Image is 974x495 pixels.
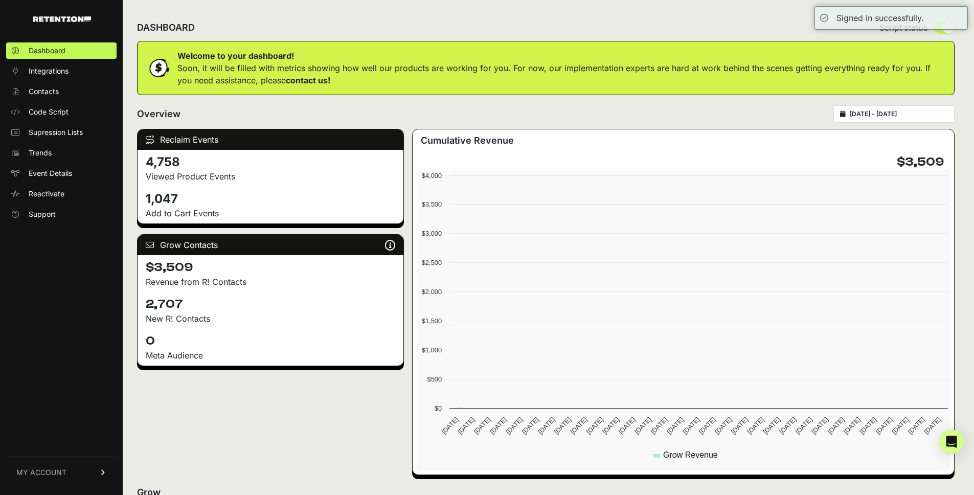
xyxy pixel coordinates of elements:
text: [DATE] [665,416,685,436]
text: [DATE] [858,416,878,436]
text: [DATE] [472,416,492,436]
text: $3,500 [422,200,442,208]
text: [DATE] [682,416,701,436]
text: [DATE] [585,416,605,436]
text: [DATE] [697,416,717,436]
h2: Overview [137,107,180,121]
text: [DATE] [633,416,653,436]
a: Code Script [6,104,117,120]
div: Open Intercom Messenger [939,430,964,454]
text: $4,000 [422,172,442,179]
a: Dashboard [6,42,117,59]
text: [DATE] [874,416,894,436]
text: $3,000 [422,230,442,237]
text: [DATE] [922,416,942,436]
a: MY ACCOUNT [6,457,117,488]
text: [DATE] [826,416,846,436]
text: [DATE] [601,416,621,436]
h4: 4,758 [146,154,395,170]
text: [DATE] [810,416,830,436]
span: Trends [29,148,52,158]
text: [DATE] [520,416,540,436]
span: Dashboard [29,46,65,56]
text: [DATE] [456,416,476,436]
text: [DATE] [891,416,911,436]
h4: 0 [146,333,395,349]
text: $0 [435,404,442,412]
span: Support [29,209,56,219]
h4: $3,509 [897,154,944,170]
text: [DATE] [617,416,637,436]
text: $1,000 [422,346,442,354]
a: Supression Lists [6,124,117,141]
span: Integrations [29,66,69,76]
text: [DATE] [440,416,460,436]
a: Support [6,206,117,222]
h3: Cumulative Revenue [421,133,514,148]
text: [DATE] [714,416,734,436]
span: Contacts [29,86,59,97]
text: [DATE] [778,416,798,436]
text: [DATE] [730,416,750,436]
text: $2,000 [422,288,442,296]
text: [DATE] [745,416,765,436]
span: Event Details [29,168,72,178]
text: $500 [427,375,442,383]
span: Code Script [29,107,69,117]
p: New R! Contacts [146,312,395,325]
a: Reactivate [6,186,117,202]
span: Reactivate [29,189,64,199]
div: Signed in successfully. [836,12,924,24]
a: Trends [6,145,117,161]
text: [DATE] [842,416,862,436]
img: dollar-coin-05c43ed7efb7bc0c12610022525b4bbbb207c7efeef5aecc26f025e68dcafac9.png [146,55,171,81]
p: Viewed Product Events [146,170,395,183]
text: [DATE] [537,416,557,436]
p: Soon, it will be filled with metrics showing how well our products are working for you. For now, ... [177,62,946,86]
text: $1,500 [422,317,442,325]
div: Meta Audience [146,349,395,362]
text: [DATE] [488,416,508,436]
text: [DATE] [649,416,669,436]
div: Grow Contacts [138,235,403,255]
text: [DATE] [907,416,926,436]
a: contact us! [286,75,330,85]
a: Event Details [6,165,117,182]
a: Integrations [6,63,117,79]
text: [DATE] [762,416,782,436]
text: $2,500 [422,259,442,266]
text: [DATE] [553,416,573,436]
strong: Welcome to your dashboard! [177,51,294,61]
text: [DATE] [505,416,525,436]
p: Add to Cart Events [146,207,395,219]
img: Retention.com [33,16,91,22]
p: Revenue from R! Contacts [146,276,395,288]
h4: 1,047 [146,191,395,207]
text: [DATE] [794,416,814,436]
text: Grow Revenue [663,451,718,459]
span: Supression Lists [29,127,83,138]
h4: 2,707 [146,296,395,312]
span: MY ACCOUNT [16,467,66,478]
h4: $3,509 [146,259,395,276]
div: Reclaim Events [138,129,403,150]
h2: DASHBOARD [137,20,195,35]
text: [DATE] [569,416,589,436]
a: Contacts [6,83,117,100]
